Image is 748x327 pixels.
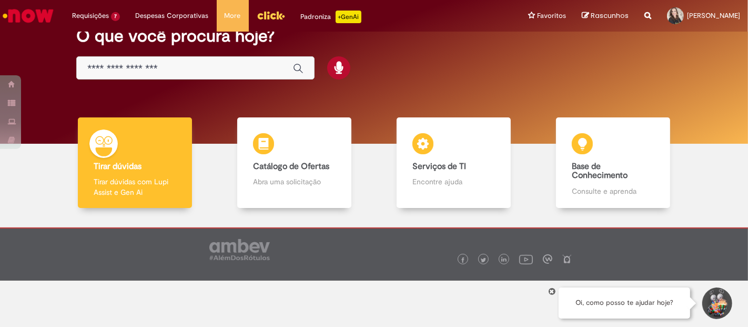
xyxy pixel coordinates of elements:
[257,7,285,23] img: click_logo_yellow_360x200.png
[55,117,215,209] a: Tirar dúvidas Tirar dúvidas com Lupi Assist e Gen Ai
[412,176,495,187] p: Encontre ajuda
[533,117,693,209] a: Base de Conhecimento Consulte e aprenda
[253,161,329,172] b: Catálogo de Ofertas
[94,176,176,197] p: Tirar dúvidas com Lupi Assist e Gen Ai
[687,11,740,20] span: [PERSON_NAME]
[215,117,374,209] a: Catálogo de Ofertas Abra uma solicitação
[374,117,533,209] a: Serviços de TI Encontre ajuda
[72,11,109,21] span: Requisições
[537,11,566,21] span: Favoritos
[253,176,336,187] p: Abra uma solicitação
[582,11,629,21] a: Rascunhos
[519,252,533,266] img: logo_footer_youtube.png
[209,239,270,260] img: logo_footer_ambev_rotulo_gray.png
[111,12,120,21] span: 7
[701,288,732,319] button: Iniciar Conversa de Suporte
[572,186,654,196] p: Consulte e aprenda
[559,288,690,319] div: Oi, como posso te ajudar hoje?
[572,161,628,181] b: Base de Conhecimento
[591,11,629,21] span: Rascunhos
[412,161,466,172] b: Serviços de TI
[1,5,55,26] img: ServiceNow
[543,254,552,264] img: logo_footer_workplace.png
[481,257,486,263] img: logo_footer_twitter.png
[501,257,507,263] img: logo_footer_linkedin.png
[460,257,466,263] img: logo_footer_facebook.png
[301,11,361,23] div: Padroniza
[225,11,241,21] span: More
[562,254,572,264] img: logo_footer_naosei.png
[94,161,141,172] b: Tirar dúvidas
[336,11,361,23] p: +GenAi
[136,11,209,21] span: Despesas Corporativas
[76,27,672,45] h2: O que você procura hoje?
